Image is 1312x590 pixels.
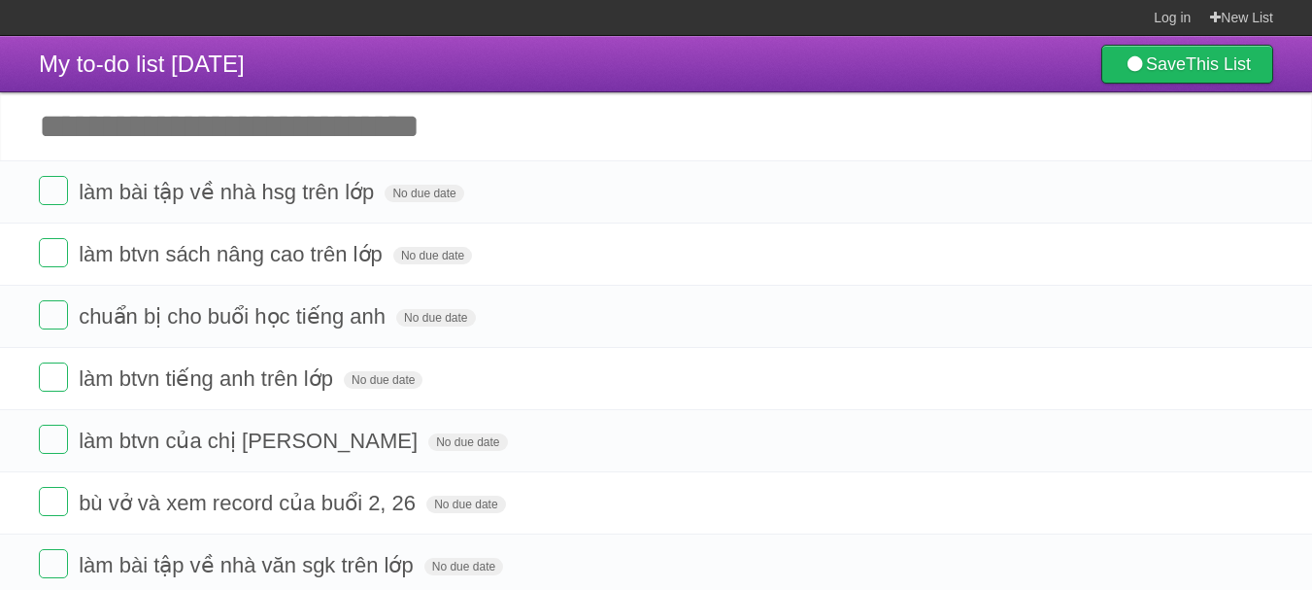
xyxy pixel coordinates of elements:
b: This List [1186,54,1251,74]
span: No due date [428,434,507,451]
span: No due date [426,496,505,513]
label: Done [39,425,68,454]
span: làm btvn của chị [PERSON_NAME] [79,429,422,453]
a: SaveThis List [1101,45,1273,84]
label: Done [39,176,68,205]
span: No due date [385,185,463,202]
span: No due date [344,371,422,389]
label: Done [39,363,68,392]
label: Done [39,238,68,267]
span: No due date [424,558,503,575]
span: bù vở và xem record của buổi 2, 26 [79,491,421,515]
span: No due date [393,247,472,264]
span: No due date [396,309,475,327]
span: làm btvn tiếng anh trên lớp [79,366,338,391]
label: Done [39,549,68,578]
label: Done [39,487,68,516]
span: làm bài tập về nhà văn sgk trên lớp [79,553,419,577]
span: My to-do list [DATE] [39,51,245,77]
span: làm bài tập về nhà hsg trên lớp [79,180,379,204]
span: chuẩn bị cho buổi học tiếng anh [79,304,390,329]
span: làm btvn sách nâng cao trên lớp [79,242,387,266]
label: Done [39,300,68,330]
